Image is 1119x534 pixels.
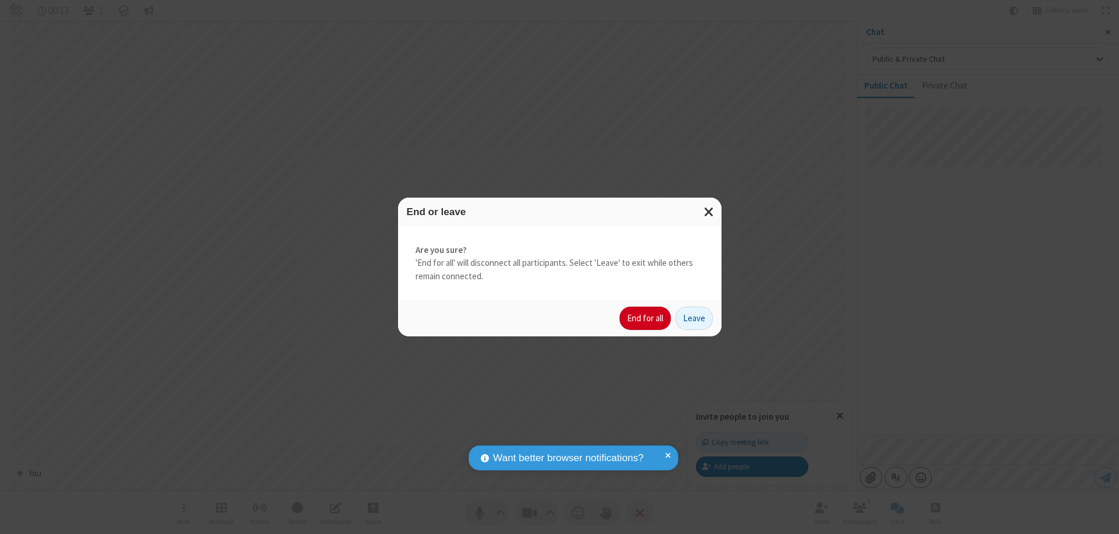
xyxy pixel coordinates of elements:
div: 'End for all' will disconnect all participants. Select 'Leave' to exit while others remain connec... [398,226,722,301]
strong: Are you sure? [416,244,704,257]
h3: End or leave [407,206,713,217]
button: End for all [620,307,671,330]
span: Want better browser notifications? [493,451,643,466]
button: Leave [675,307,713,330]
button: Close modal [697,198,722,226]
